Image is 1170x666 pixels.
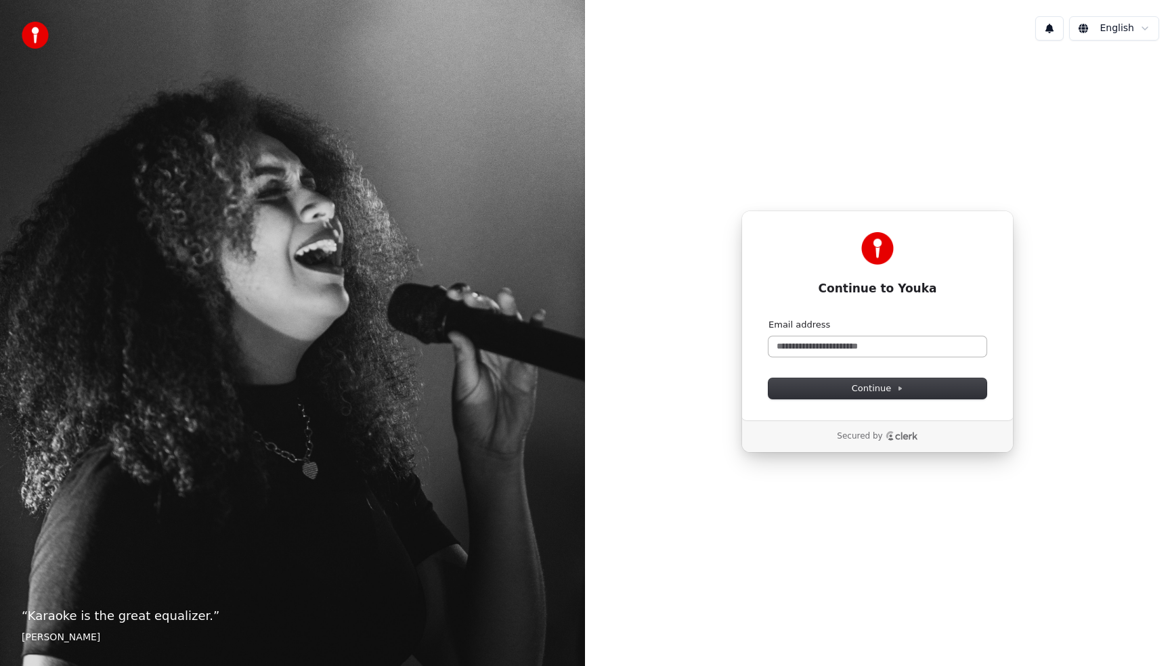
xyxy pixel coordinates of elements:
button: Continue [768,378,987,399]
h1: Continue to Youka [768,281,987,297]
label: Email address [768,319,830,331]
p: “ Karaoke is the great equalizer. ” [22,606,563,625]
p: Secured by [837,431,882,442]
span: Continue [852,382,903,395]
a: Clerk logo [886,431,918,441]
img: youka [22,22,49,49]
img: Youka [861,232,894,265]
footer: [PERSON_NAME] [22,631,563,644]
